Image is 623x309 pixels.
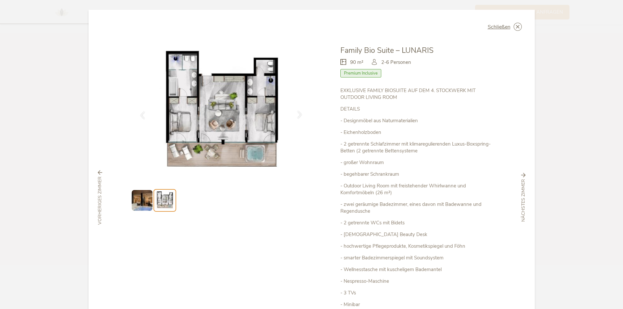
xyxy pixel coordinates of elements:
span: nächstes Zimmer [520,179,527,222]
img: Preview [155,191,175,210]
p: - zwei geräumige Badezimmer, eines davon mit Badewanne und Regendusche [340,201,492,215]
p: - hochwertige Pflegeprodukte, Kosmetikspiegel und Föhn [340,243,492,250]
img: Family Bio Suite – LUNARIS [131,45,312,181]
p: - Eichenholzboden [340,129,492,136]
p: - Outdoor Living Room mit freistehender Whirlwanne und Komfortmöbeln (26 m²) [340,183,492,196]
p: - 2 getrennte Schlafzimmer mit klimaregulierenden Luxus-Boxspring-Betten (2 getrennte Bettensysteme [340,141,492,154]
p: - begehbarer Schrankraum [340,171,492,178]
p: - [DEMOGRAPHIC_DATA] Beauty Desk [340,231,492,238]
p: EXKLUSIVE FAMILY BIOSUITE AUF DEM 4. STOCKWERK MIT OUTDOOR LIVING ROOM [340,87,492,101]
span: 2-6 Personen [381,59,411,66]
span: 90 m² [350,59,363,66]
img: Preview [132,190,153,211]
p: - 2 getrennte WCs mit Bidets [340,220,492,226]
p: - großer Wohnraum [340,159,492,166]
span: Family Bio Suite – LUNARIS [340,45,434,55]
span: vorheriges Zimmer [97,176,103,225]
p: - smarter Badezimmerspiegel mit Soundsystem [340,255,492,261]
p: - Designmöbel aus Naturmaterialien [340,117,492,124]
span: Premium Inclusive [340,69,381,77]
p: DETAILS [340,106,492,113]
